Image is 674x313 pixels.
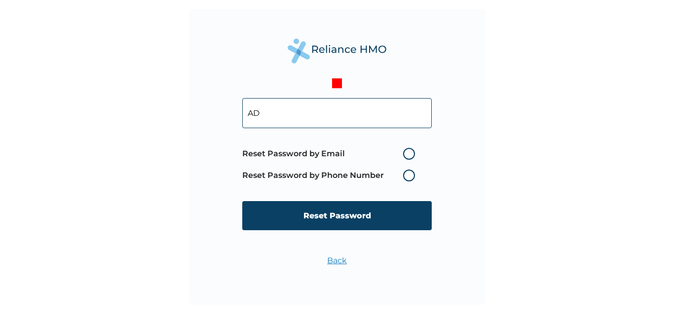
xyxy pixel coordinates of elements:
span: Password reset method [242,143,420,186]
label: Reset Password by Email [242,148,420,160]
a: Back [327,256,347,265]
img: Reliance Health's Logo [288,38,386,64]
input: Reset Password [242,201,432,230]
label: Reset Password by Phone Number [242,170,420,181]
input: Your Enrollee ID or Email Address [242,98,432,128]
